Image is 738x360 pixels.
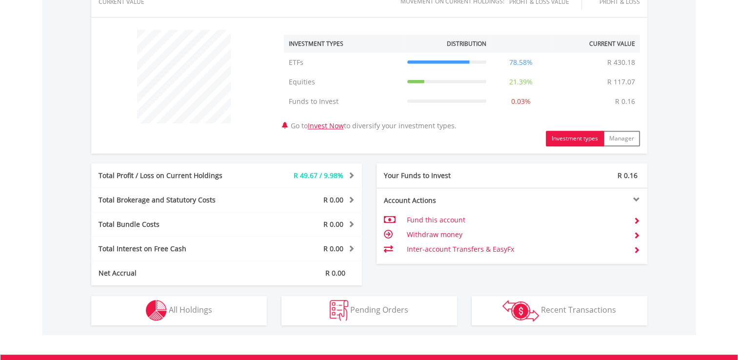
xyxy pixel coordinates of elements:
[281,296,457,325] button: Pending Orders
[330,300,348,321] img: pending_instructions-wht.png
[541,304,616,315] span: Recent Transactions
[91,244,249,254] div: Total Interest on Free Cash
[91,268,249,278] div: Net Accrual
[472,296,647,325] button: Recent Transactions
[294,171,343,180] span: R 49.67 / 9.98%
[169,304,212,315] span: All Holdings
[603,131,640,146] button: Manager
[350,304,408,315] span: Pending Orders
[91,296,267,325] button: All Holdings
[323,195,343,204] span: R 0.00
[602,53,640,72] td: R 430.18
[551,35,640,53] th: Current Value
[308,121,344,130] a: Invest Now
[406,213,625,227] td: Fund this account
[284,72,402,92] td: Equities
[406,227,625,242] td: Withdraw money
[602,72,640,92] td: R 117.07
[91,195,249,205] div: Total Brokerage and Statutory Costs
[284,35,402,53] th: Investment Types
[377,171,512,180] div: Your Funds to Invest
[491,72,551,92] td: 21.39%
[91,171,249,180] div: Total Profit / Loss on Current Holdings
[323,244,343,253] span: R 0.00
[325,268,345,278] span: R 0.00
[323,220,343,229] span: R 0.00
[618,171,638,180] span: R 0.16
[284,53,402,72] td: ETFs
[502,300,539,321] img: transactions-zar-wht.png
[146,300,167,321] img: holdings-wht.png
[491,53,551,72] td: 78.58%
[546,131,604,146] button: Investment types
[91,220,249,229] div: Total Bundle Costs
[447,40,486,48] div: Distribution
[284,92,402,111] td: Funds to Invest
[277,25,647,146] div: Go to to diversify your investment types.
[491,92,551,111] td: 0.03%
[406,242,625,257] td: Inter-account Transfers & EasyFx
[377,196,512,205] div: Account Actions
[610,92,640,111] td: R 0.16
